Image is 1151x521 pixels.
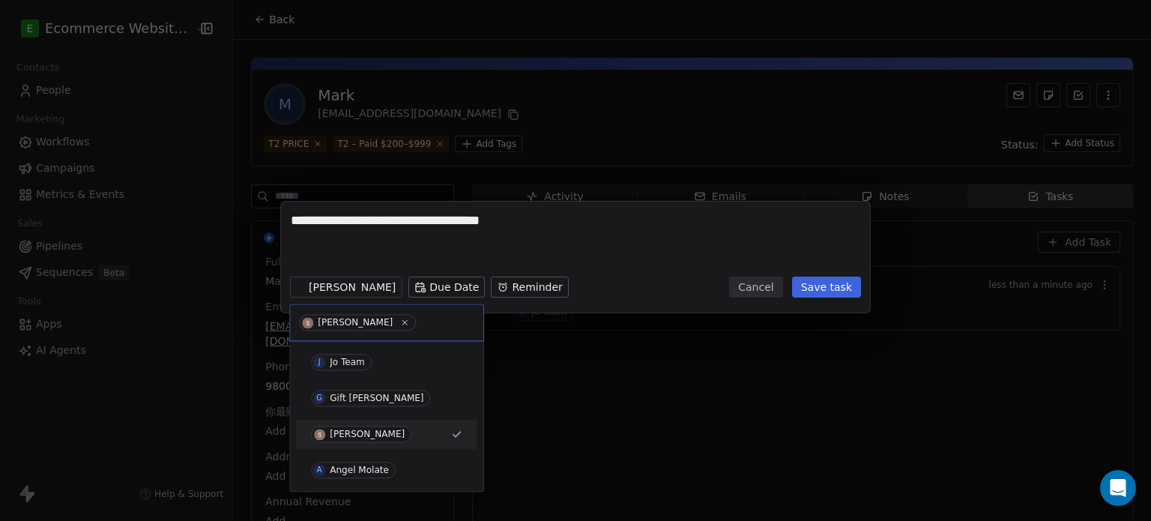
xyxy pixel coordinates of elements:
div: Jo Team [330,357,365,367]
img: S [302,317,313,328]
div: A [317,464,322,476]
div: Angel Molate [330,465,389,475]
img: S [314,429,325,440]
div: J [318,356,321,368]
div: Gift [PERSON_NAME] [330,393,423,403]
div: [PERSON_NAME] [330,429,405,439]
div: Suggestions [296,347,477,485]
div: G [316,392,322,404]
div: [PERSON_NAME] [318,317,393,328]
